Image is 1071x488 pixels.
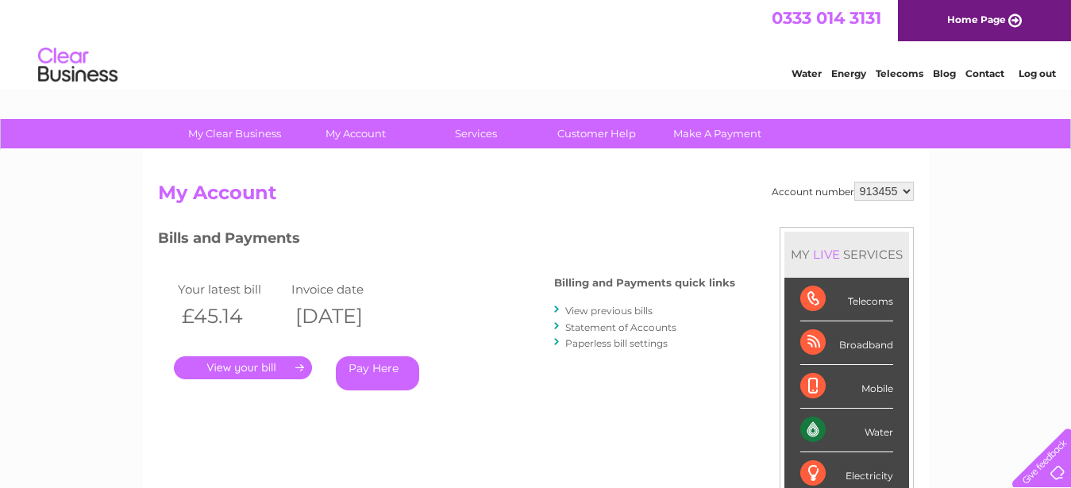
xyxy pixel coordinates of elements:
h3: Bills and Payments [158,227,735,255]
a: 0333 014 3131 [772,8,881,28]
a: Pay Here [336,356,419,390]
a: My Account [290,119,421,148]
a: Telecoms [876,67,923,79]
a: Contact [965,67,1004,79]
td: Your latest bill [174,279,288,300]
a: Customer Help [531,119,662,148]
a: . [174,356,312,379]
a: Make A Payment [652,119,783,148]
th: £45.14 [174,300,288,332]
a: Blog [933,67,956,79]
a: View previous bills [565,305,653,317]
div: Account number [772,182,914,201]
div: Clear Business is a trading name of Verastar Limited (registered in [GEOGRAPHIC_DATA] No. 3667643... [161,9,911,77]
div: MY SERVICES [784,232,909,277]
a: Energy [831,67,866,79]
a: Log out [1019,67,1056,79]
img: logo.png [37,41,118,90]
a: My Clear Business [169,119,300,148]
a: Services [410,119,541,148]
th: [DATE] [287,300,402,332]
div: Telecoms [800,278,893,321]
div: Mobile [800,365,893,409]
a: Statement of Accounts [565,321,676,333]
div: Water [800,409,893,452]
a: Paperless bill settings [565,337,668,349]
h2: My Account [158,182,914,212]
div: Broadband [800,321,893,365]
a: Water [792,67,822,79]
td: Invoice date [287,279,402,300]
h4: Billing and Payments quick links [554,277,735,289]
div: LIVE [810,247,843,262]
